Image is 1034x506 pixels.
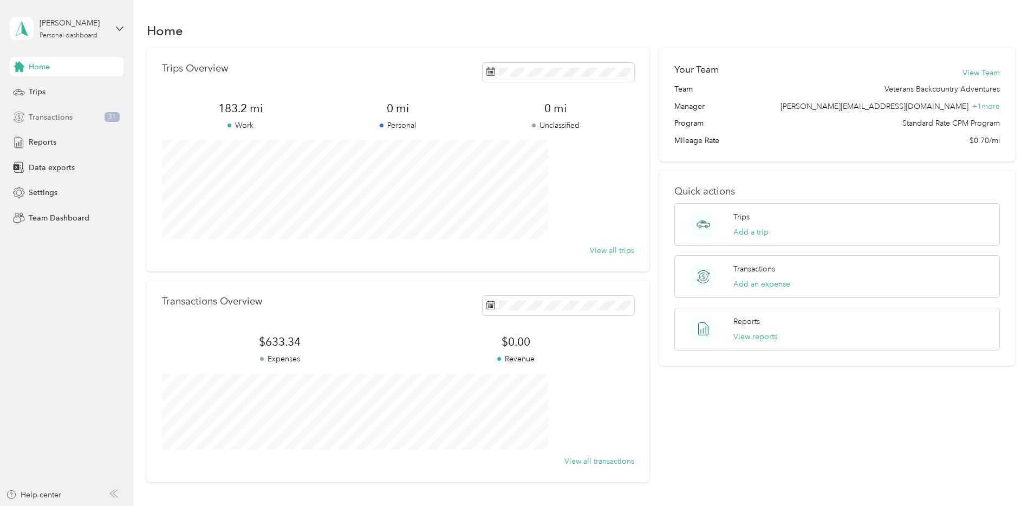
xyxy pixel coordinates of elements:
[970,135,1000,146] span: $0.70/mi
[162,101,320,116] span: 183.2 mi
[29,61,50,73] span: Home
[972,102,1000,111] span: + 1 more
[40,17,107,29] div: [PERSON_NAME]
[674,186,1000,197] p: Quick actions
[733,226,769,238] button: Add a trip
[477,120,634,131] p: Unclassified
[6,489,61,501] button: Help center
[29,137,56,148] span: Reports
[29,86,45,98] span: Trips
[963,67,1000,79] button: View Team
[733,263,775,275] p: Transactions
[564,456,634,467] button: View all transactions
[885,83,1000,95] span: Veterans Backcountry Adventures
[320,101,477,116] span: 0 mi
[29,187,57,198] span: Settings
[674,118,704,129] span: Program
[162,353,398,365] p: Expenses
[902,118,1000,129] span: Standard Rate CPM Program
[105,112,120,122] span: 31
[733,316,760,327] p: Reports
[674,63,719,76] h2: Your Team
[674,83,693,95] span: Team
[674,135,719,146] span: Mileage Rate
[733,278,790,290] button: Add an expense
[590,245,634,256] button: View all trips
[477,101,634,116] span: 0 mi
[29,162,75,173] span: Data exports
[162,296,262,307] p: Transactions Overview
[320,120,477,131] p: Personal
[781,102,968,111] span: [PERSON_NAME][EMAIL_ADDRESS][DOMAIN_NAME]
[398,353,634,365] p: Revenue
[733,211,750,223] p: Trips
[29,112,73,123] span: Transactions
[147,25,183,36] h1: Home
[40,33,97,39] div: Personal dashboard
[162,63,228,74] p: Trips Overview
[398,334,634,349] span: $0.00
[162,120,320,131] p: Work
[973,445,1034,506] iframe: Everlance-gr Chat Button Frame
[674,101,705,112] span: Manager
[733,331,777,342] button: View reports
[162,334,398,349] span: $633.34
[29,212,89,224] span: Team Dashboard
